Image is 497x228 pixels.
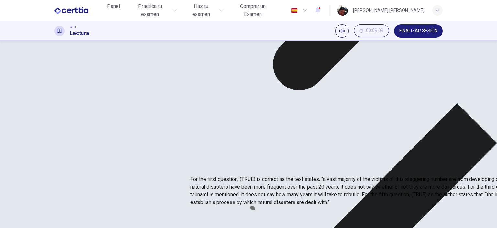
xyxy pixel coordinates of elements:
[353,6,425,14] div: [PERSON_NAME] [PERSON_NAME]
[366,28,383,33] span: 00:09:09
[231,3,275,18] span: Comprar un Examen
[129,3,171,18] span: Practica tu examen
[70,25,76,29] span: CET1
[70,29,89,37] h1: Lectura
[399,28,437,34] span: FINALIZAR SESIÓN
[290,8,298,13] img: es
[107,3,120,10] span: Panel
[337,5,348,16] img: Profile picture
[54,4,88,17] img: CERTTIA logo
[184,3,217,18] span: Haz tu examen
[335,24,349,38] div: Silenciar
[354,24,389,38] div: Ocultar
